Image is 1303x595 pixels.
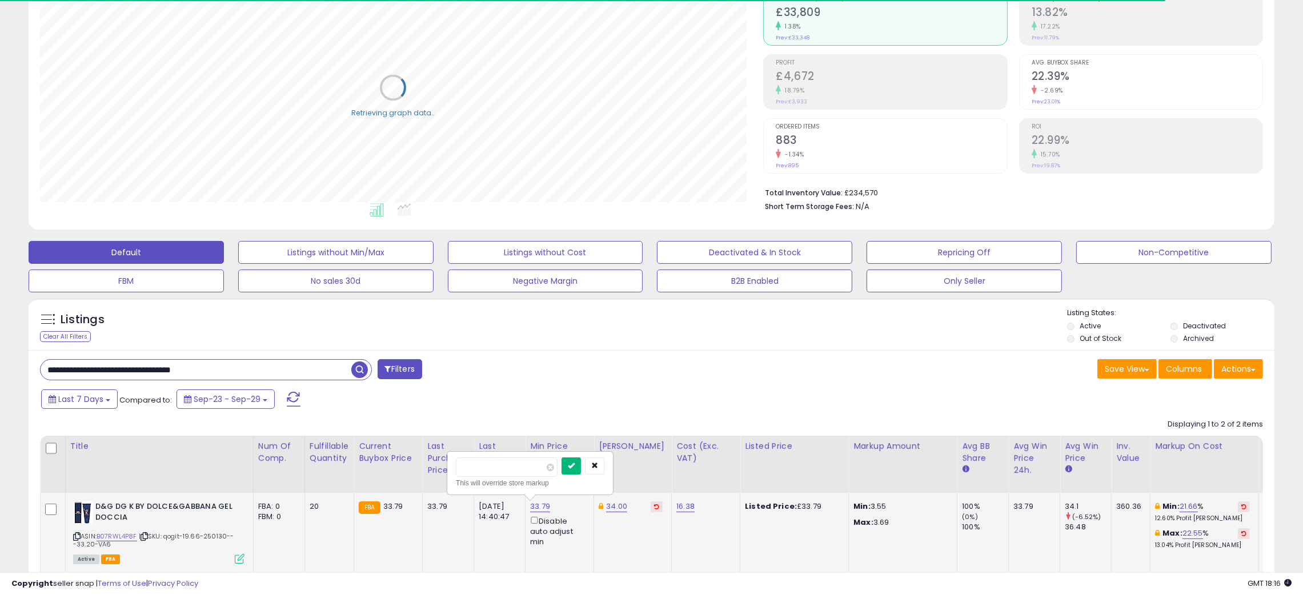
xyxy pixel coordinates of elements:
button: Columns [1158,359,1212,379]
div: ASIN: [73,501,244,562]
th: The percentage added to the cost of goods (COGS) that forms the calculator for Min & Max prices. [1150,436,1259,493]
span: Ordered Items [776,124,1007,130]
div: Displaying 1 to 2 of 2 items [1168,419,1263,430]
label: Deactivated [1183,321,1226,331]
b: Max: [1162,528,1182,538]
div: Avg Win Price [1065,440,1106,464]
span: N/A [856,201,869,212]
span: ROI [1032,124,1262,130]
div: 33.79 [1013,501,1051,512]
button: Deactivated & In Stock [657,241,852,264]
small: Prev: 23.01% [1032,98,1060,105]
span: Columns [1166,363,1202,375]
small: Prev: 19.87% [1032,162,1060,169]
label: Archived [1183,333,1214,343]
a: Terms of Use [98,578,146,589]
small: Prev: 11.79% [1032,34,1059,41]
div: 34.1 [1065,501,1111,512]
button: Listings without Cost [448,241,643,264]
h2: £4,672 [776,70,1007,85]
div: Listed Price [745,440,844,452]
button: Only Seller [867,270,1062,292]
h2: 883 [776,134,1007,149]
div: % [1155,528,1250,549]
p: 3.55 [853,501,948,512]
button: FBM [29,270,224,292]
div: [DATE] 14:40:47 [479,501,516,522]
div: seller snap | | [11,578,198,589]
h2: 13.82% [1032,6,1262,21]
button: Negative Margin [448,270,643,292]
a: B07RWL4P8F [97,532,137,541]
span: Profit [776,60,1007,66]
b: Total Inventory Value: [765,188,843,198]
p: 3.69 [853,517,948,528]
h2: 22.39% [1032,70,1262,85]
span: All listings currently available for purchase on Amazon [73,554,99,564]
div: FBA: 0 [258,501,296,512]
small: (0%) [962,512,978,521]
div: FBM: 0 [258,512,296,522]
button: Repricing Off [867,241,1062,264]
button: Sep-23 - Sep-29 [177,389,275,409]
small: Prev: £33,348 [776,34,809,41]
li: £234,570 [765,185,1254,199]
a: 33.79 [530,501,550,512]
a: Privacy Policy [148,578,198,589]
strong: Copyright [11,578,53,589]
span: Last 7 Days [58,393,103,405]
div: Clear All Filters [40,331,91,342]
label: Out of Stock [1080,333,1121,343]
div: 360.36 [1116,501,1141,512]
div: 100% [962,522,1008,532]
small: 17.22% [1037,22,1060,31]
div: Avg Win Price 24h. [1013,440,1055,476]
div: [PERSON_NAME] [599,440,667,452]
div: Avg BB Share [962,440,1004,464]
div: £33.79 [745,501,840,512]
div: 36.48 [1065,522,1111,532]
div: Fulfillable Quantity [310,440,349,464]
div: 20 [310,501,345,512]
div: % [1155,501,1250,522]
b: Min: [1162,501,1180,512]
div: Inv. value [1116,440,1145,464]
div: Num of Comp. [258,440,300,464]
p: Listing States: [1067,308,1274,319]
b: Short Term Storage Fees: [765,202,854,211]
small: Prev: £3,933 [776,98,807,105]
img: 31cpcZGssCL._SL40_.jpg [73,501,93,524]
small: -1.34% [781,150,804,159]
p: 12.60% Profit [PERSON_NAME] [1155,514,1250,522]
div: Markup Amount [853,440,952,452]
span: | SKU: qogit-19.66-250130---33.20-VA6 [73,532,234,549]
a: 16.38 [676,501,695,512]
button: Non-Competitive [1076,241,1272,264]
span: Sep-23 - Sep-29 [194,393,260,405]
strong: Min: [853,501,871,512]
div: This will override store markup [456,477,604,489]
small: 18.79% [781,86,804,95]
a: 22.55 [1182,528,1203,539]
div: 100% [962,501,1008,512]
div: Retrieving graph data.. [351,107,435,118]
div: 33.79 [427,501,465,512]
button: Default [29,241,224,264]
button: B2B Enabled [657,270,852,292]
div: Title [70,440,248,452]
button: Actions [1214,359,1263,379]
div: Last Purchase Price [427,440,469,476]
span: 33.79 [383,501,403,512]
label: Active [1080,321,1101,331]
small: Prev: 895 [776,162,799,169]
button: Save View [1097,359,1157,379]
b: Listed Price: [745,501,797,512]
div: Cost (Exc. VAT) [676,440,735,464]
button: Last 7 Days [41,389,118,409]
small: 15.70% [1037,150,1060,159]
span: Avg. Buybox Share [1032,60,1262,66]
div: Min Price [530,440,589,452]
small: Avg BB Share. [962,464,969,475]
div: Markup on Cost [1155,440,1254,452]
div: Last Purchase Date (GMT) [479,440,520,488]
